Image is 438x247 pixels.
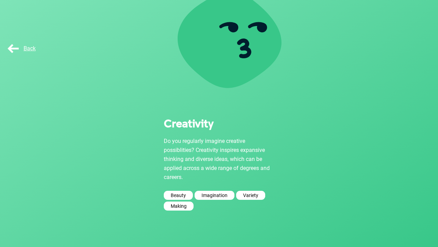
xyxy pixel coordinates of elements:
div: Beauty [164,191,193,200]
p: Do you regularly imagine creative possiblities? Creativity inspires expansive thinking and divers... [164,137,275,182]
div: Making [164,202,194,211]
div: Variety [236,191,265,200]
h1: Creativity [164,117,275,129]
span: Back [6,45,36,52]
div: Imagination [195,191,234,200]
